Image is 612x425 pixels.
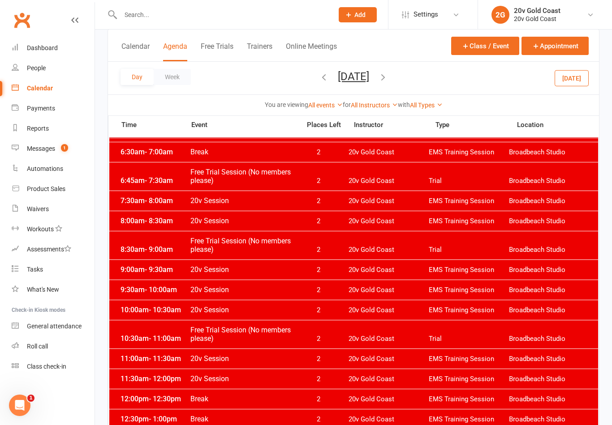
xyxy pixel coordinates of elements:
[295,375,342,383] span: 2
[509,246,589,254] span: Broadbeach Studio
[191,121,301,129] span: Event
[61,144,68,152] span: 1
[429,375,509,383] span: EMS Training Session
[118,395,190,403] span: 12:00pm
[27,286,59,293] div: What's New
[27,363,66,370] div: Class check-in
[509,217,589,225] span: Broadbeach Studio
[429,148,509,157] span: EMS Training Session
[27,105,55,112] div: Payments
[398,101,410,108] strong: with
[190,285,295,294] span: 20v Session
[410,102,443,109] a: All Types
[118,245,190,254] span: 8:30am
[509,375,589,383] span: Broadbeach Studio
[118,354,190,363] span: 11:00am
[27,85,53,92] div: Calendar
[12,139,95,159] a: Messages 1
[190,354,295,363] span: 20v Session
[27,266,43,273] div: Tasks
[163,42,187,61] button: Agenda
[509,355,589,363] span: Broadbeach Studio
[149,395,181,403] span: - 12:30pm
[27,185,65,192] div: Product Sales
[295,246,342,254] span: 2
[295,197,342,205] span: 2
[265,101,308,108] strong: You are viewing
[429,306,509,314] span: EMS Training Session
[295,355,342,363] span: 2
[145,148,173,156] span: - 7:00am
[190,196,295,205] span: 20v Session
[451,37,519,55] button: Class / Event
[509,286,589,294] span: Broadbeach Studio
[145,285,177,294] span: - 10:00am
[27,225,54,233] div: Workouts
[9,395,30,416] iframe: Intercom live chat
[295,306,342,314] span: 2
[509,148,589,157] span: Broadbeach Studio
[354,11,366,18] span: Add
[349,217,429,225] span: 20v Gold Coast
[12,199,95,219] a: Waivers
[145,245,173,254] span: - 9:00am
[27,44,58,51] div: Dashboard
[27,145,55,152] div: Messages
[247,42,272,61] button: Trainers
[349,395,429,404] span: 20v Gold Coast
[349,415,429,424] span: 20v Gold Coast
[349,266,429,274] span: 20v Gold Coast
[145,265,173,274] span: - 9:30am
[12,239,95,259] a: Assessments
[349,286,429,294] span: 20v Gold Coast
[121,42,150,61] button: Calendar
[354,122,435,128] span: Instructor
[118,148,190,156] span: 6:30am
[295,266,342,274] span: 2
[509,395,589,404] span: Broadbeach Studio
[12,336,95,357] a: Roll call
[429,286,509,294] span: EMS Training Session
[514,7,560,15] div: 20v Gold Coast
[429,355,509,363] span: EMS Training Session
[429,335,509,343] span: Trial
[429,415,509,424] span: EMS Training Session
[149,374,181,383] span: - 12:00pm
[429,246,509,254] span: Trial
[149,306,181,314] span: - 10:30am
[295,335,342,343] span: 2
[429,395,509,404] span: EMS Training Session
[118,334,190,343] span: 10:30am
[12,78,95,98] a: Calendar
[12,179,95,199] a: Product Sales
[349,335,429,343] span: 20v Gold Coast
[429,266,509,274] span: EMS Training Session
[121,69,154,85] button: Day
[295,395,342,404] span: 2
[145,196,173,205] span: - 8:00am
[435,122,517,128] span: Type
[349,375,429,383] span: 20v Gold Coast
[190,148,295,156] span: Break
[429,177,509,185] span: Trial
[12,219,95,239] a: Workouts
[509,335,589,343] span: Broadbeach Studio
[145,217,173,225] span: - 8:30am
[491,6,509,24] div: 2G
[509,177,589,185] span: Broadbeach Studio
[12,58,95,78] a: People
[27,125,49,132] div: Reports
[190,217,295,225] span: 20v Session
[27,165,63,172] div: Automations
[349,246,429,254] span: 20v Gold Coast
[12,357,95,377] a: Class kiosk mode
[190,415,295,423] span: Break
[339,7,377,22] button: Add
[349,197,429,205] span: 20v Gold Coast
[509,306,589,314] span: Broadbeach Studio
[154,69,191,85] button: Week
[517,122,599,128] span: Location
[119,121,191,132] span: Time
[12,159,95,179] a: Automations
[27,205,49,212] div: Waivers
